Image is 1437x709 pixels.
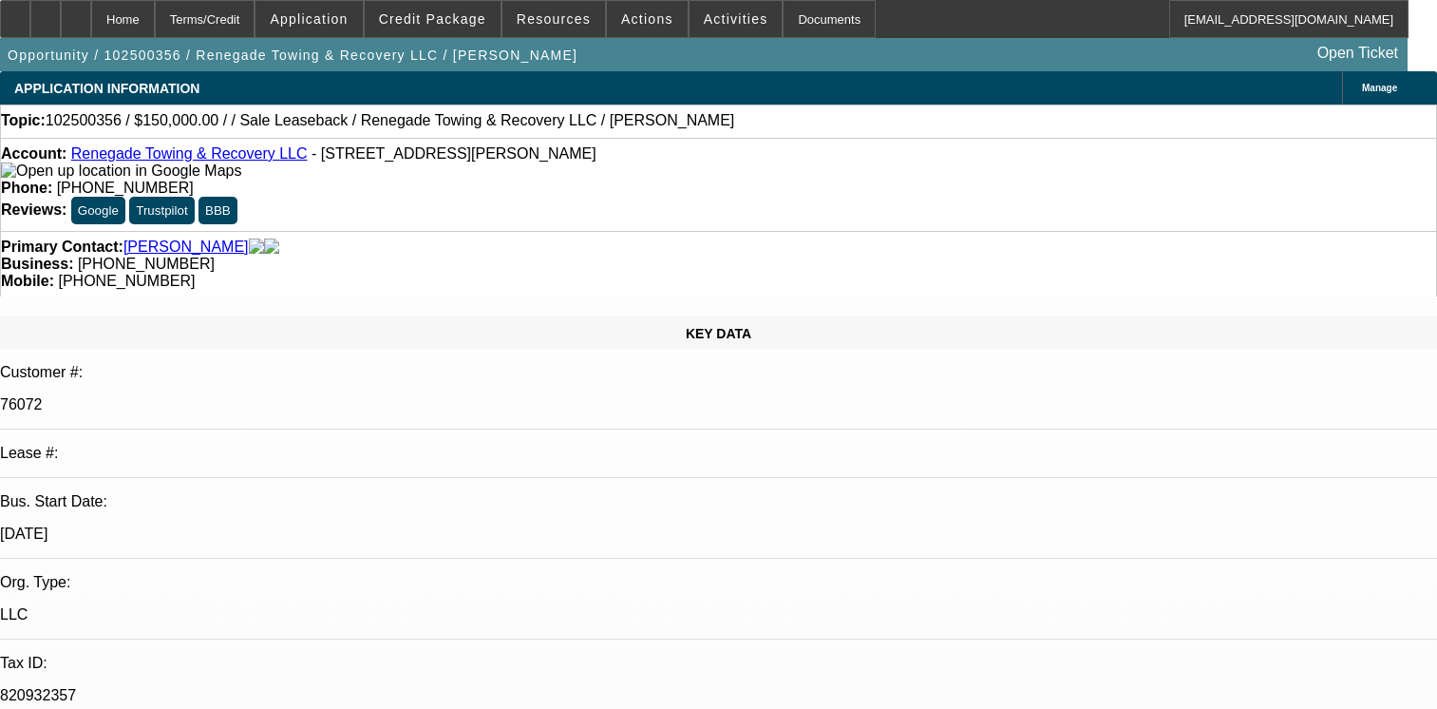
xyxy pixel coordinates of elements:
[502,1,605,37] button: Resources
[46,112,734,129] span: 102500356 / $150,000.00 / / Sale Leaseback / Renegade Towing & Recovery LLC / [PERSON_NAME]
[71,145,308,162] a: Renegade Towing & Recovery LLC
[71,197,125,224] button: Google
[379,11,486,27] span: Credit Package
[365,1,501,37] button: Credit Package
[1,201,66,218] strong: Reviews:
[1,163,241,180] img: Open up location in Google Maps
[14,81,199,96] span: APPLICATION INFORMATION
[270,11,348,27] span: Application
[1,112,46,129] strong: Topic:
[264,239,279,256] img: linkedin-icon.png
[1362,83,1397,93] span: Manage
[1,239,123,256] strong: Primary Contact:
[686,326,751,341] span: KEY DATA
[1310,37,1406,69] a: Open Ticket
[690,1,783,37] button: Activities
[57,180,194,196] span: [PHONE_NUMBER]
[1,273,54,289] strong: Mobile:
[255,1,362,37] button: Application
[129,197,194,224] button: Trustpilot
[123,239,249,256] a: [PERSON_NAME]
[1,180,52,196] strong: Phone:
[78,256,215,272] span: [PHONE_NUMBER]
[1,256,73,272] strong: Business:
[8,48,577,63] span: Opportunity / 102500356 / Renegade Towing & Recovery LLC / [PERSON_NAME]
[58,273,195,289] span: [PHONE_NUMBER]
[312,145,596,162] span: - [STREET_ADDRESS][PERSON_NAME]
[621,11,673,27] span: Actions
[607,1,688,37] button: Actions
[704,11,768,27] span: Activities
[1,145,66,162] strong: Account:
[199,197,237,224] button: BBB
[249,239,264,256] img: facebook-icon.png
[1,163,241,179] a: View Google Maps
[517,11,591,27] span: Resources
